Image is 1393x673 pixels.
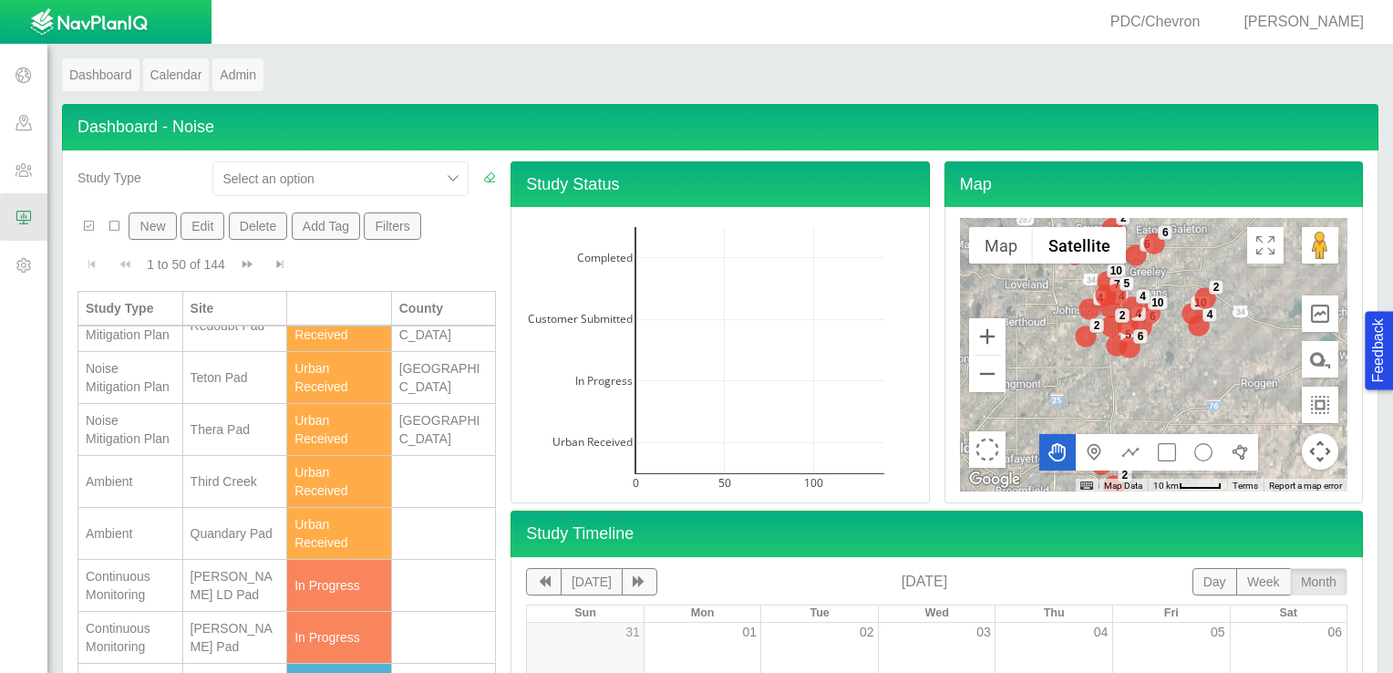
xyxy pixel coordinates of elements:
div: Third Creek [191,472,280,491]
h4: Study Status [511,161,929,208]
td: Teton Pad [183,352,288,404]
span: Study Type [77,171,141,185]
button: Toggle Fullscreen in browser window [1247,227,1284,264]
div: Urban Received [294,411,384,448]
button: Add Tag [292,212,361,240]
a: 04 [1094,625,1109,639]
button: Map Scale: 10 km per 43 pixels [1148,479,1227,492]
td: Ambient [78,456,183,508]
span: Sun [574,606,596,619]
button: Edit [181,212,225,240]
button: previous [526,568,561,595]
div: 2 [1209,280,1223,295]
div: [PERSON_NAME] Pad [191,619,280,656]
button: Drag Pegman onto the map to open Street View [1302,227,1338,264]
div: 2 [1117,211,1131,225]
div: 10 [1107,264,1126,278]
a: 02 [860,625,874,639]
span: Wed [925,606,949,619]
button: Draw a circle [1185,434,1222,471]
h4: Study Timeline [511,511,1363,557]
button: Delete [229,212,288,240]
button: Measure [1302,387,1338,423]
button: Draw a rectangle [1149,434,1185,471]
button: Map camera controls [1302,433,1338,470]
th: County [392,291,497,326]
div: Study Type [86,299,175,317]
td: Urban Received [287,404,392,456]
button: week [1236,568,1291,595]
div: 10 [1148,295,1167,310]
td: Third Creek [183,456,288,508]
button: Move the map [1039,434,1076,471]
span: [DATE] [902,574,947,589]
td: Continuous Monitoring [78,560,183,612]
a: Terms (opens in new tab) [1233,481,1258,491]
div: Pagination [77,247,496,282]
td: Noise Mitigation Plan [78,404,183,456]
a: 01 [743,625,758,639]
span: 10 km [1153,481,1179,491]
div: 2 [1118,469,1132,483]
button: Feedback [1365,311,1393,389]
div: Urban Received [294,463,384,500]
a: Dashboard [62,58,139,91]
td: Urban Received [287,508,392,560]
div: 1 to 50 of 144 [139,255,232,281]
a: Clear Filters [483,169,496,187]
button: Elevation [1302,295,1338,332]
div: Ambient [86,524,175,543]
div: 2 [1115,309,1130,324]
img: Google [965,468,1025,492]
span: Thu [1044,606,1065,619]
div: [PERSON_NAME] LD Pad [191,567,280,604]
button: next [622,568,656,595]
span: PDC/Chevron [1110,14,1201,29]
div: Urban Received [294,515,384,552]
button: Map Data [1104,480,1142,492]
a: Open this area in Google Maps (opens a new window) [965,468,1025,492]
div: Continuous Monitoring [86,619,175,656]
button: New [129,212,176,240]
td: Ambient [78,508,183,560]
div: Teton Pad [191,368,280,387]
div: Noise Mitigation Plan [86,411,175,448]
button: Filters [364,212,421,240]
button: Go to next page [232,247,262,282]
button: Add a marker [1076,434,1112,471]
button: Select area [969,431,1006,468]
button: [DATE] [561,568,623,595]
button: Draw a multipoint line [1112,434,1149,471]
div: [GEOGRAPHIC_DATA] [399,359,489,396]
button: Go to last page [265,247,294,282]
button: day [1192,568,1237,595]
td: Urban Received [287,456,392,508]
a: Report a map error [1269,481,1342,491]
div: 2 [1089,318,1104,333]
a: 05 [1211,625,1225,639]
th: Status [287,291,392,326]
div: Urban Received [294,359,384,396]
button: Measure [1302,341,1338,378]
div: Continuous Monitoring [86,567,175,604]
span: [PERSON_NAME] [1243,14,1364,29]
div: In Progress [294,628,384,647]
td: Weld County [392,404,497,456]
button: Keyboard shortcuts [1080,480,1093,492]
th: Study Type [78,291,183,326]
h4: Dashboard - Noise [62,104,1378,150]
div: [PERSON_NAME] [1222,12,1371,33]
button: Draw a polygon [1222,434,1258,471]
div: 6 [1133,329,1148,344]
span: Fri [1164,606,1179,619]
a: Admin [212,58,263,91]
div: In Progress [294,576,384,595]
div: Thera Pad [191,420,280,439]
div: County [399,299,489,317]
span: Mon [691,606,715,619]
button: month [1290,568,1347,595]
div: 5 [1120,276,1134,291]
div: Quandary Pad [191,524,280,543]
h4: Map [944,161,1363,208]
div: 4 [1136,290,1151,305]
